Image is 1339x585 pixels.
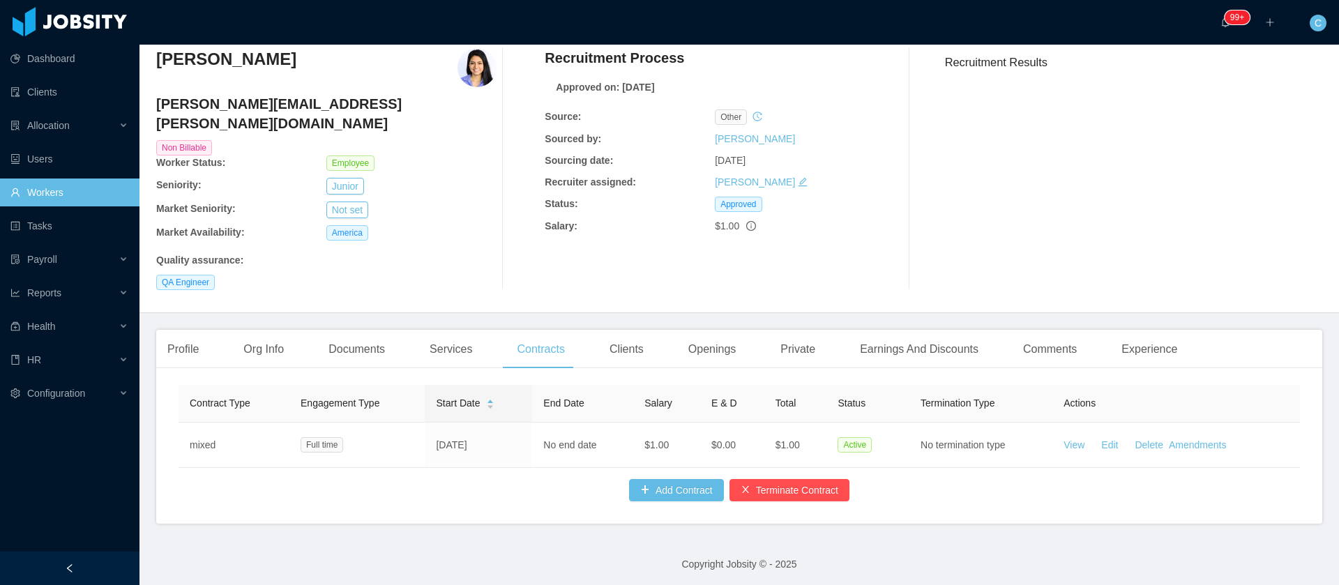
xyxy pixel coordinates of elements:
span: $1.00 [715,220,739,231]
span: Payroll [27,254,57,265]
span: Allocation [27,120,70,131]
i: icon: file-protect [10,254,20,264]
span: Start Date [436,396,480,411]
div: Openings [677,330,748,369]
a: icon: auditClients [10,78,128,106]
span: Status [838,397,865,409]
button: Junior [326,178,364,195]
span: C [1315,15,1322,31]
td: [DATE] [425,423,532,468]
i: icon: book [10,355,20,365]
div: Contracts [506,330,575,369]
i: icon: setting [10,388,20,398]
div: Private [769,330,826,369]
span: HR [27,354,41,365]
div: Profile [156,330,210,369]
span: E & D [711,397,737,409]
div: Sort [486,397,494,407]
span: Contract Type [190,397,250,409]
a: icon: userWorkers [10,178,128,206]
img: 0c6200a0-5fe8-11e9-8d96-5b160641488f_5d95260a43997-400w.png [457,48,497,87]
a: icon: robotUsers [10,145,128,173]
i: icon: plus [1265,17,1275,27]
span: Actions [1064,397,1096,409]
span: Health [27,321,55,332]
div: Comments [1012,330,1088,369]
h4: [PERSON_NAME][EMAIL_ADDRESS][PERSON_NAME][DOMAIN_NAME] [156,94,497,133]
td: No end date [532,423,633,468]
span: Engagement Type [301,397,379,409]
div: Experience [1110,330,1188,369]
h3: Recruitment Results [945,54,1322,71]
i: icon: caret-down [486,403,494,407]
span: Approved [715,197,762,212]
button: icon: plusAdd Contract [629,479,724,501]
b: Sourced by: [545,133,601,144]
button: Not set [326,202,368,218]
span: [DATE] [715,155,746,166]
td: mixed [179,423,289,468]
span: End Date [543,397,584,409]
b: Sourcing date: [545,155,613,166]
span: QA Engineer [156,275,215,290]
h4: Recruitment Process [545,48,684,68]
b: Approved on: [DATE] [556,82,654,93]
span: Salary [644,397,672,409]
div: Services [418,330,483,369]
i: icon: bell [1220,17,1230,27]
i: icon: line-chart [10,288,20,298]
i: icon: edit [798,177,808,187]
button: Edit [1084,434,1129,456]
div: Documents [317,330,396,369]
b: Status: [545,198,577,209]
i: icon: medicine-box [10,321,20,331]
a: View [1064,439,1084,450]
span: $0.00 [711,439,736,450]
div: Org Info [232,330,295,369]
span: Active [838,437,872,453]
span: Employee [326,155,375,171]
span: Reports [27,287,61,298]
span: Total [776,397,796,409]
b: Quality assurance : [156,254,243,266]
b: Salary: [545,220,577,231]
b: Worker Status: [156,157,225,168]
a: Edit [1101,439,1118,450]
a: Amendments [1169,439,1226,450]
td: No termination type [909,423,1052,468]
i: icon: history [752,112,762,121]
i: icon: caret-up [486,398,494,402]
i: icon: solution [10,121,20,130]
div: Clients [598,330,655,369]
span: Full time [301,437,343,453]
a: icon: profileTasks [10,212,128,240]
b: Market Seniority: [156,203,236,214]
a: [PERSON_NAME] [715,133,795,144]
span: Non Billable [156,140,212,155]
span: $1.00 [644,439,669,450]
a: Delete [1135,439,1163,450]
b: Seniority: [156,179,202,190]
span: info-circle [746,221,756,231]
a: [PERSON_NAME] [715,176,795,188]
div: Earnings And Discounts [849,330,990,369]
b: Source: [545,111,581,122]
b: Recruiter assigned: [545,176,636,188]
b: Market Availability: [156,227,245,238]
h3: [PERSON_NAME] [156,48,296,70]
button: icon: closeTerminate Contract [729,479,849,501]
span: $1.00 [776,439,800,450]
span: Termination Type [921,397,994,409]
span: Configuration [27,388,85,399]
span: other [715,109,747,125]
span: America [326,225,368,241]
a: icon: pie-chartDashboard [10,45,128,73]
sup: 196 [1225,10,1250,24]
